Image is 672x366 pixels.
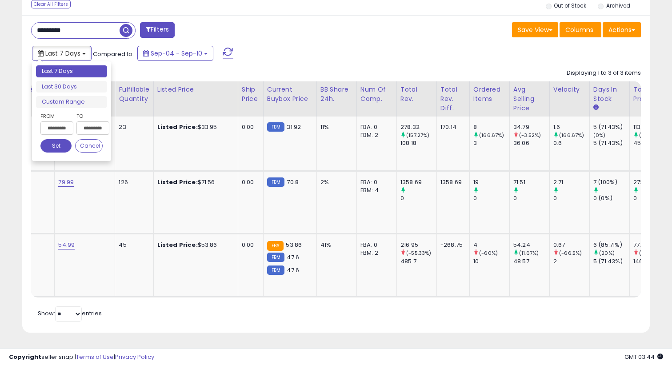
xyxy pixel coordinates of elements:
[553,257,589,265] div: 2
[119,178,146,186] div: 126
[320,85,353,104] div: BB Share 24h.
[115,353,154,361] a: Privacy Policy
[553,85,586,94] div: Velocity
[639,132,663,139] small: (147.84%)
[286,241,302,249] span: 53.86
[406,132,429,139] small: (157.27%)
[36,65,107,77] li: Last 7 Days
[513,85,546,113] div: Avg Selling Price
[119,241,146,249] div: 45
[75,139,103,153] button: Cancel
[400,241,436,249] div: 216.95
[633,194,669,202] div: 0
[157,241,198,249] b: Listed Price:
[553,123,589,131] div: 1.6
[513,123,549,131] div: 34.79
[157,241,231,249] div: $53.86
[513,241,549,249] div: 54.24
[157,178,231,186] div: $71.56
[633,85,666,104] div: Total Profit
[267,253,284,262] small: FBM
[287,178,299,186] span: 70.8
[473,178,509,186] div: 19
[567,69,641,77] div: Displaying 1 to 3 of 3 items
[553,194,589,202] div: 0
[76,112,103,121] label: To
[137,46,213,61] button: Sep-04 - Sep-10
[440,178,463,186] div: 1358.69
[157,178,198,186] b: Listed Price:
[519,249,539,257] small: (11.67%)
[58,85,111,94] div: [PERSON_NAME]
[593,104,599,112] small: Days In Stock.
[360,186,390,194] div: FBM: 4
[360,178,390,186] div: FBA: 0
[267,241,284,251] small: FBA
[560,22,601,37] button: Columns
[320,178,350,186] div: 2%
[267,85,313,104] div: Current Buybox Price
[593,194,629,202] div: 0 (0%)
[593,241,629,249] div: 6 (85.71%)
[58,241,75,249] a: 54.99
[320,123,350,131] div: 11%
[287,123,301,131] span: 31.92
[633,123,669,131] div: 113.61
[473,139,509,147] div: 3
[624,353,663,361] span: 2025-09-18 03:44 GMT
[553,241,589,249] div: 0.67
[513,257,549,265] div: 48.57
[40,112,72,121] label: From
[519,132,541,139] small: (-3.52%)
[76,353,114,361] a: Terms of Use
[360,123,390,131] div: FBA: 0
[320,241,350,249] div: 41%
[38,309,102,318] span: Show: entries
[400,194,436,202] div: 0
[633,139,669,147] div: 45.84
[553,139,589,147] div: 0.6
[287,253,299,261] span: 47.6
[93,50,134,58] span: Compared to:
[633,257,669,265] div: 146.64
[242,241,256,249] div: 0.00
[267,122,284,132] small: FBM
[287,266,299,274] span: 47.6
[267,177,284,187] small: FBM
[157,123,231,131] div: $33.95
[400,139,436,147] div: 108.18
[400,257,436,265] div: 485.7
[473,194,509,202] div: 0
[440,241,463,249] div: -268.75
[140,22,175,38] button: Filters
[513,178,549,186] div: 71.51
[513,194,549,202] div: 0
[242,123,256,131] div: 0.00
[440,123,463,131] div: 170.14
[553,178,589,186] div: 2.71
[9,353,154,362] div: seller snap | |
[473,123,509,131] div: 8
[554,2,586,9] label: Out of Stock
[559,132,584,139] small: (166.67%)
[36,81,107,93] li: Last 30 Days
[360,249,390,257] div: FBM: 2
[119,123,146,131] div: 23
[633,241,669,249] div: 77.94
[36,96,107,108] li: Custom Range
[58,178,74,187] a: 79.99
[603,22,641,37] button: Actions
[593,178,629,186] div: 7 (100%)
[32,46,92,61] button: Last 7 Days
[593,132,606,139] small: (0%)
[473,257,509,265] div: 10
[473,85,506,104] div: Ordered Items
[593,139,629,147] div: 5 (71.43%)
[473,241,509,249] div: 4
[157,85,234,94] div: Listed Price
[599,249,615,257] small: (20%)
[639,249,664,257] small: (-46.85%)
[633,178,669,186] div: 272.79
[606,2,630,9] label: Archived
[360,241,390,249] div: FBA: 0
